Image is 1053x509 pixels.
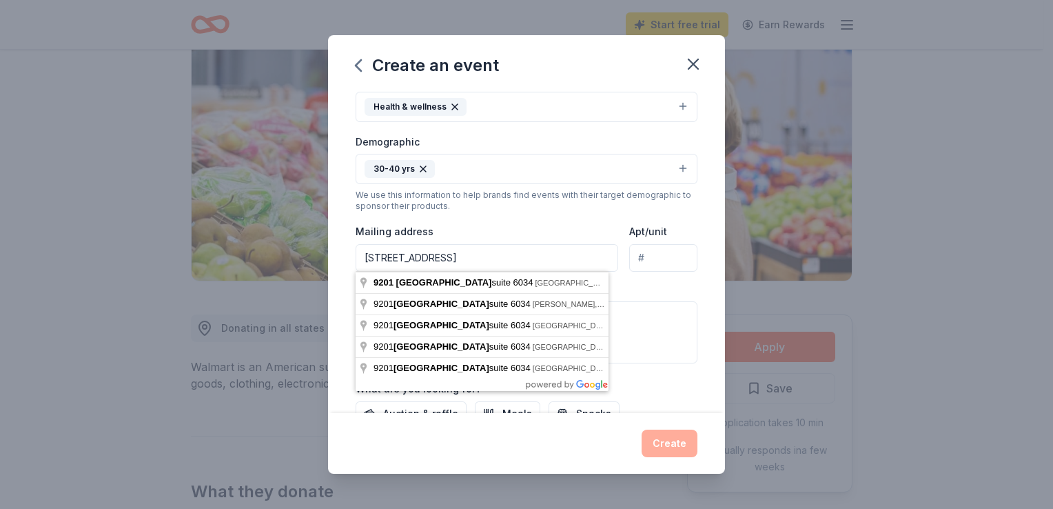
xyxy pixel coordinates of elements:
label: Demographic [356,135,420,149]
button: 30-40 yrs [356,154,697,184]
span: [GEOGRAPHIC_DATA] [393,299,489,309]
span: Snacks [576,406,611,422]
button: Snacks [549,401,620,426]
span: [GEOGRAPHIC_DATA] [393,363,489,373]
span: Auction & raffle [383,406,458,422]
span: [GEOGRAPHIC_DATA] [393,320,489,330]
span: [GEOGRAPHIC_DATA], [GEOGRAPHIC_DATA], [GEOGRAPHIC_DATA] [533,364,778,372]
span: Meals [502,406,532,422]
div: Health & wellness [365,98,467,116]
span: 9201 suite 6034 [374,363,533,373]
span: [GEOGRAPHIC_DATA] [393,341,489,352]
span: [GEOGRAPHIC_DATA], [GEOGRAPHIC_DATA], [GEOGRAPHIC_DATA] [533,343,778,351]
button: Auction & raffle [356,401,467,426]
span: 9201 suite 6034 [374,320,533,330]
span: [GEOGRAPHIC_DATA], [GEOGRAPHIC_DATA], [GEOGRAPHIC_DATA] [533,321,778,330]
span: [GEOGRAPHIC_DATA], [GEOGRAPHIC_DATA], [GEOGRAPHIC_DATA] [535,279,780,287]
button: Health & wellness [356,92,697,122]
span: 9201 suite 6034 [374,299,533,309]
input: Enter a US address [356,244,618,272]
div: 30-40 yrs [365,160,435,178]
input: # [629,244,697,272]
span: [PERSON_NAME], [GEOGRAPHIC_DATA], [GEOGRAPHIC_DATA] [533,300,761,308]
div: We use this information to help brands find events with their target demographic to sponsor their... [356,190,697,212]
label: Apt/unit [629,225,667,239]
label: Mailing address [356,225,433,239]
span: [GEOGRAPHIC_DATA] [396,277,492,288]
span: suite 6034 [374,277,535,288]
span: 9201 [374,277,393,288]
button: Meals [475,401,540,426]
span: 9201 suite 6034 [374,341,533,352]
div: Create an event [356,54,499,77]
